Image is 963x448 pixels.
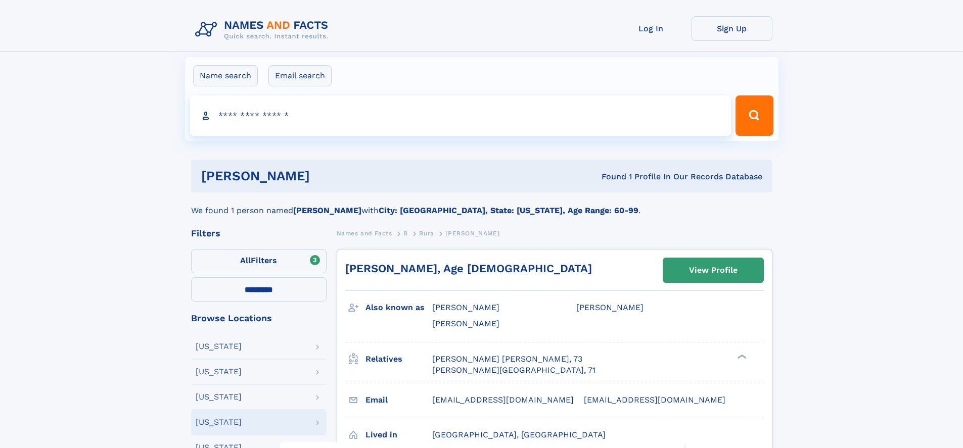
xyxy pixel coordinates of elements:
div: Found 1 Profile In Our Records Database [455,171,762,182]
span: [PERSON_NAME] [432,303,499,312]
a: [PERSON_NAME][GEOGRAPHIC_DATA], 71 [432,365,595,376]
span: [EMAIL_ADDRESS][DOMAIN_NAME] [432,395,574,405]
span: [GEOGRAPHIC_DATA], [GEOGRAPHIC_DATA] [432,430,606,439]
a: Names and Facts [337,227,392,239]
div: [US_STATE] [196,342,242,351]
div: We found 1 person named with . [191,192,772,217]
span: Bura [419,230,434,237]
div: [US_STATE] [196,418,242,426]
span: [EMAIL_ADDRESS][DOMAIN_NAME] [584,395,725,405]
a: B [403,227,408,239]
label: Email search [268,65,332,86]
a: Sign Up [692,16,772,41]
span: B [403,230,408,237]
label: Filters [191,249,327,273]
img: Logo Names and Facts [191,16,337,43]
label: Name search [193,65,258,86]
div: [US_STATE] [196,368,242,376]
a: View Profile [663,258,763,282]
b: [PERSON_NAME] [293,206,361,215]
span: [PERSON_NAME] [576,303,644,312]
b: City: [GEOGRAPHIC_DATA], State: [US_STATE], Age Range: 60-99 [379,206,638,215]
a: Bura [419,227,434,239]
h1: [PERSON_NAME] [201,170,456,182]
span: [PERSON_NAME] [432,319,499,328]
div: ❯ [735,353,747,360]
div: Browse Locations [191,314,327,323]
input: search input [190,95,731,136]
button: Search Button [736,95,773,136]
h3: Lived in [365,426,432,443]
a: [PERSON_NAME], Age [DEMOGRAPHIC_DATA] [345,262,592,275]
h3: Relatives [365,351,432,368]
div: Filters [191,229,327,238]
span: [PERSON_NAME] [445,230,499,237]
div: [US_STATE] [196,393,242,401]
a: [PERSON_NAME] [PERSON_NAME], 73 [432,354,582,365]
h3: Also known as [365,299,432,316]
h3: Email [365,391,432,409]
a: Log In [611,16,692,41]
span: All [240,256,251,265]
div: View Profile [689,259,738,282]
